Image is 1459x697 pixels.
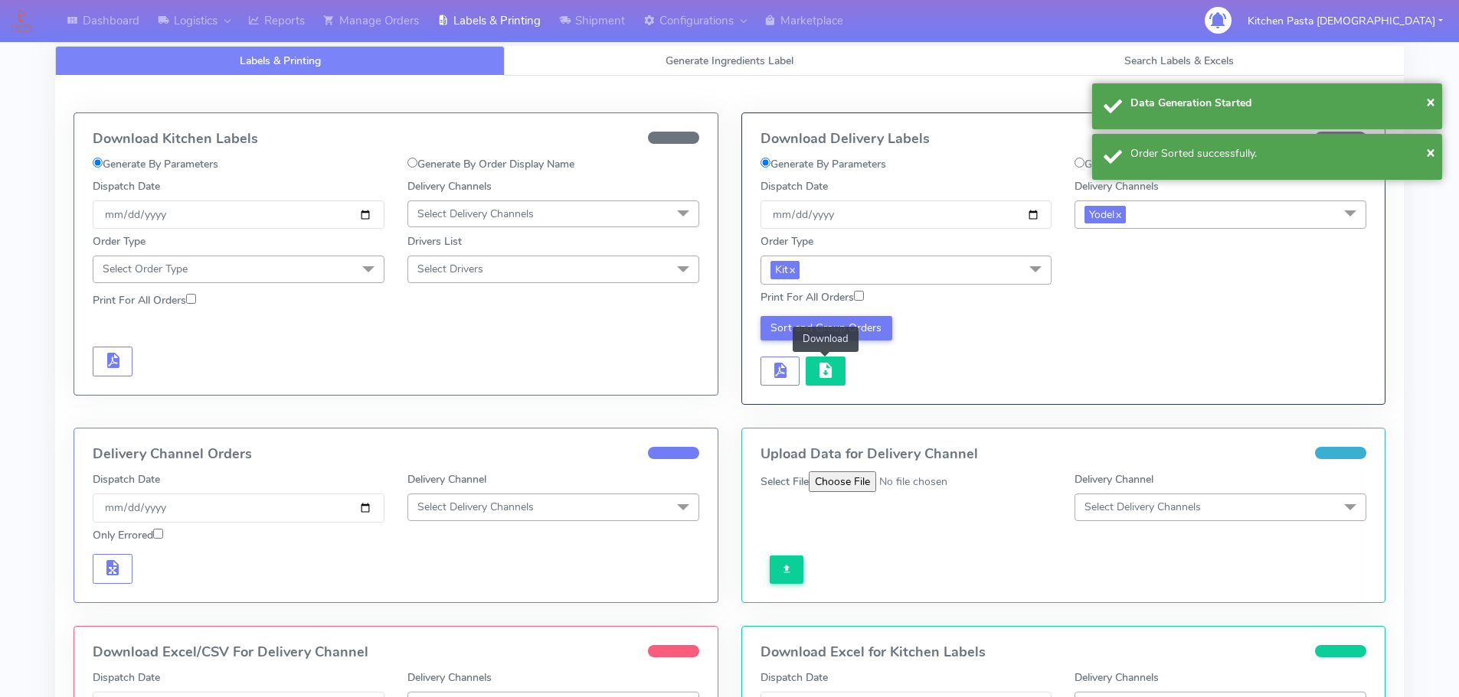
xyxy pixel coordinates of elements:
label: Print For All Orders [93,292,196,308]
label: Dispatch Date [93,178,160,194]
label: Delivery Channel [1075,471,1153,487]
label: Generate By Parameters [761,156,886,172]
span: Select Drivers [417,262,483,276]
label: Dispatch Date [93,669,160,686]
span: Select Order Type [103,262,188,276]
button: Close [1426,90,1435,113]
span: Select Delivery Channels [417,207,534,221]
div: Order Sorted successfully. [1130,145,1431,161]
h4: Upload Data for Delivery Channel [761,447,1367,462]
label: Drivers List [407,233,462,249]
label: Dispatch Date [761,669,828,686]
a: x [788,261,795,277]
label: Dispatch Date [93,471,160,487]
span: Yodel [1084,206,1126,223]
span: Select Delivery Channels [1084,500,1201,514]
input: Only Errored [153,529,163,539]
button: Kitchen Pasta [DEMOGRAPHIC_DATA] [1236,5,1454,37]
label: Order Type [761,233,813,249]
h4: Download Kitchen Labels [93,132,699,147]
ul: Tabs [55,46,1404,76]
label: Generate By Parameters [93,156,218,172]
h4: Download Excel/CSV For Delivery Channel [93,645,699,660]
h4: Delivery Channel Orders [93,447,699,462]
label: Order Type [93,233,146,249]
span: Labels & Printing [240,54,321,68]
button: Close [1426,141,1435,164]
input: Generate By Order Display Name [407,158,417,168]
div: Data Generation Started [1130,95,1431,111]
input: Generate By Parameters [93,158,103,168]
label: Only Errored [93,527,163,543]
span: × [1426,91,1435,112]
span: Search Labels & Excels [1124,54,1234,68]
label: Delivery Channels [407,669,492,686]
label: Delivery Channels [1075,669,1159,686]
span: Kit [770,261,800,278]
label: Print For All Orders [761,289,864,305]
label: Delivery Channel [407,471,486,487]
input: Generate By Parameters [761,158,770,168]
input: Print For All Orders [854,291,864,301]
input: Print For All Orders [186,294,196,304]
label: Generate By Order Display Name [407,156,574,172]
h4: Download Excel for Kitchen Labels [761,645,1367,660]
label: Dispatch Date [761,178,828,194]
label: Delivery Channels [1075,178,1159,194]
h4: Download Delivery Labels [761,132,1367,147]
label: Select File [761,474,809,490]
span: Select Delivery Channels [417,500,534,514]
span: Generate Ingredients Label [666,54,793,68]
span: × [1426,142,1435,162]
label: Generate By Order Display Name [1075,156,1241,172]
button: Sort and Group Orders [761,316,893,340]
input: Generate By Order Display Name [1075,158,1084,168]
a: x [1114,206,1121,222]
label: Delivery Channels [407,178,492,194]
